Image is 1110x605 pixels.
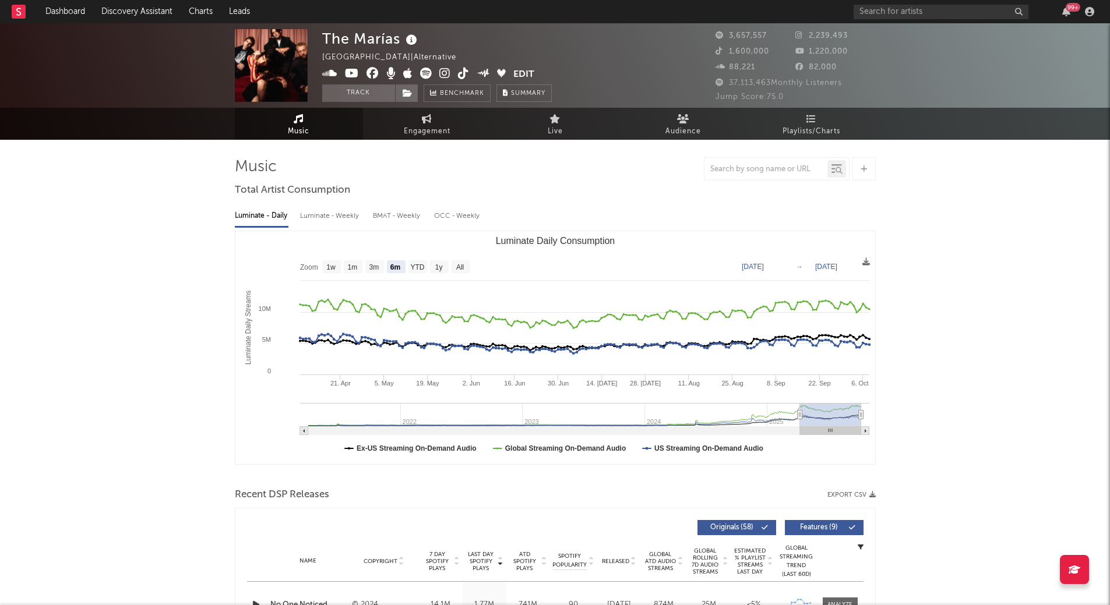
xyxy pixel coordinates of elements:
input: Search for artists [854,5,1028,19]
span: Live [548,125,563,139]
a: Playlists/Charts [748,108,876,140]
text: 1w [326,263,336,271]
span: Originals ( 58 ) [705,524,759,531]
input: Search by song name or URL [704,165,827,174]
text: 5. May [374,380,394,387]
text: 1m [347,263,357,271]
div: The Marías [322,29,420,48]
span: Benchmark [440,87,484,101]
text: 19. May [416,380,439,387]
button: 99+ [1062,7,1070,16]
span: 1,600,000 [716,48,769,55]
div: 99 + [1066,3,1080,12]
button: Track [322,84,395,102]
div: Luminate - Weekly [300,206,361,226]
span: 1,220,000 [795,48,848,55]
text: 5M [262,336,270,343]
span: 7 Day Spotify Plays [422,551,453,572]
span: 3,657,557 [716,32,767,40]
text: 25. Aug [721,380,743,387]
span: Audience [665,125,701,139]
text: YTD [410,263,424,271]
svg: Luminate Daily Consumption [235,231,875,464]
text: 30. Jun [548,380,569,387]
text: US Streaming On-Demand Audio [654,444,763,452]
div: Global Streaming Trend (Last 60D) [779,544,814,579]
span: Spotify Popularity [552,552,587,569]
text: 0 [267,367,270,374]
a: Audience [619,108,748,140]
text: 22. Sep [808,380,830,387]
text: 28. [DATE] [630,380,661,387]
text: Luminate Daily Streams [244,291,252,365]
span: Last Day Spotify Plays [466,551,496,572]
span: 2,239,493 [795,32,848,40]
span: Jump Score: 75.0 [716,93,784,101]
span: Released [602,558,629,565]
text: Luminate Daily Consumption [495,236,615,246]
span: 82,000 [795,63,837,71]
span: Total Artist Consumption [235,183,350,197]
span: Engagement [404,125,450,139]
text: → [796,263,803,271]
a: Live [491,108,619,140]
button: Edit [513,68,534,82]
span: 37,113,463 Monthly Listeners [716,79,842,87]
span: Global ATD Audio Streams [644,551,676,572]
div: [GEOGRAPHIC_DATA] | Alternative [322,51,470,65]
text: 2. Jun [462,380,480,387]
text: 21. Apr [330,380,350,387]
text: All [456,263,463,271]
div: Name [270,557,347,565]
text: 3m [369,263,379,271]
span: Global Rolling 7D Audio Streams [689,547,721,575]
span: Playlists/Charts [783,125,840,139]
text: 11. Aug [678,380,699,387]
a: Engagement [363,108,491,140]
div: OCC - Weekly [434,206,481,226]
span: ATD Spotify Plays [509,551,540,572]
text: 10M [258,305,270,312]
span: Recent DSP Releases [235,488,329,502]
text: 6. Oct [851,380,868,387]
span: 88,221 [716,63,755,71]
a: Music [235,108,363,140]
button: Summary [496,84,552,102]
button: Export CSV [827,491,876,498]
text: Global Streaming On-Demand Audio [505,444,626,452]
span: Estimated % Playlist Streams Last Day [734,547,766,575]
span: Summary [511,90,545,97]
text: 6m [390,263,400,271]
a: Benchmark [424,84,491,102]
span: Copyright [364,558,397,565]
span: Features ( 9 ) [792,524,846,531]
text: 1y [435,263,442,271]
text: Ex-US Streaming On-Demand Audio [357,444,477,452]
text: Zoom [300,263,318,271]
div: Luminate - Daily [235,206,288,226]
text: 8. Sep [766,380,785,387]
button: Features(9) [785,520,864,535]
text: [DATE] [815,263,837,271]
text: [DATE] [742,263,764,271]
text: 14. [DATE] [586,380,617,387]
text: 16. Jun [504,380,525,387]
div: BMAT - Weekly [373,206,422,226]
button: Originals(58) [697,520,776,535]
span: Music [288,125,309,139]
